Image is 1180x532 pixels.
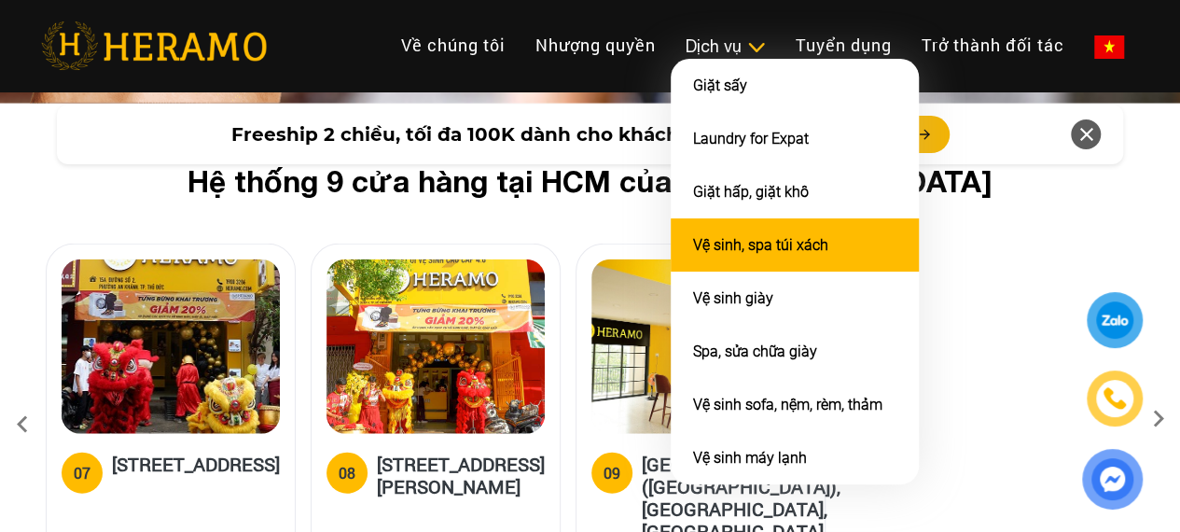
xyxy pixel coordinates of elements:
img: heramo-parc-villa-dai-phuoc-island-dong-nai [591,259,810,434]
a: Vệ sinh máy lạnh [693,449,807,467]
div: Dịch vụ [686,34,766,59]
div: 09 [604,462,620,484]
a: Laundry for Expat [693,130,809,147]
img: heramo-logo.png [41,21,267,70]
a: Giặt hấp, giặt khô [693,183,809,201]
a: Về chúng tôi [386,25,521,65]
a: Trở thành đối tác [907,25,1079,65]
img: phone-icon [1104,388,1125,409]
div: 08 [339,462,355,484]
img: heramo-15a-duong-so-2-phuong-an-khanh-thu-duc [62,259,280,434]
h5: [STREET_ADDRESS] [112,453,280,490]
a: Giặt sấy [693,77,747,94]
img: vn-flag.png [1094,35,1124,59]
div: 07 [74,462,90,484]
img: subToggleIcon [746,38,766,57]
a: Vệ sinh, spa túi xách [693,236,828,254]
a: Nhượng quyền [521,25,671,65]
img: heramo-398-duong-hoang-dieu-phuong-2-quan-4 [326,259,545,434]
h2: Hệ thống 9 cửa hàng tại HCM của [GEOGRAPHIC_DATA] [76,163,1105,199]
a: Spa, sửa chữa giày [693,343,817,360]
a: Vệ sinh giày [693,289,773,307]
h5: [STREET_ADDRESS][PERSON_NAME] [377,453,545,497]
a: Vệ sinh sofa, nệm, rèm, thảm [693,396,882,413]
a: phone-icon [1090,373,1140,424]
a: Tuyển dụng [781,25,907,65]
span: Freeship 2 chiều, tối đa 100K dành cho khách hàng mới [231,120,778,148]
